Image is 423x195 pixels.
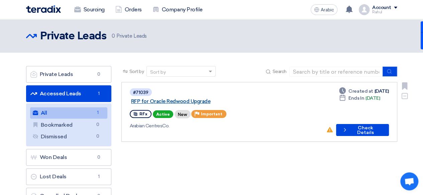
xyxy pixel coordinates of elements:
font: Lost Deals [40,173,67,180]
font: Account [372,5,391,10]
font: Search [272,69,286,74]
img: profile_test.png [359,4,369,15]
font: 0 [112,33,115,39]
input: Search by title or reference number [289,67,383,77]
font: Private Leads [40,31,107,42]
font: Accessed Leads [40,90,81,97]
font: [DATE] [365,95,380,101]
font: Sourcing [84,6,105,13]
font: Company Profile [162,6,203,13]
font: #71039 [133,90,148,95]
a: Sourcing [69,2,110,17]
font: Private Leads [116,33,147,39]
a: Orders [110,2,147,17]
font: Won Deals [40,154,67,160]
font: New [178,112,187,117]
font: Orders [125,6,142,13]
a: Lost Deals1 [26,168,111,185]
font: Sort by [129,69,144,74]
font: Check Details [357,125,374,135]
font: Arabic [321,7,334,13]
font: 1 [98,174,100,179]
font: Dismissed [41,133,67,140]
font: 1 [98,91,100,96]
font: Co. [162,123,170,129]
font: All [41,110,47,116]
button: Arabic [311,4,337,15]
img: Teradix logo [26,5,61,13]
button: Check Details [336,124,389,136]
font: Created at [348,88,373,94]
font: Sort by [150,69,166,75]
font: Rahul [372,10,382,14]
a: RFP for Oracle Redwood Upgrade [131,98,298,104]
font: Private Leads [40,71,73,77]
font: RFP for Oracle Redwood Upgrade [131,98,211,104]
font: Arabian Centres [130,123,163,129]
a: Open chat [400,172,418,190]
a: Won Deals0 [26,149,111,166]
a: Accessed Leads1 [26,85,111,102]
font: 0 [96,134,99,139]
font: Ends In [348,95,364,101]
font: Important [201,112,222,116]
font: 0 [97,155,100,160]
font: Bookmarked [41,122,73,128]
font: 0 [97,72,100,77]
font: 1 [97,110,99,115]
font: Active [156,112,170,117]
font: RFx [139,112,147,116]
font: [DATE] [374,88,389,94]
a: Private Leads0 [26,66,111,83]
font: 0 [96,122,99,127]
